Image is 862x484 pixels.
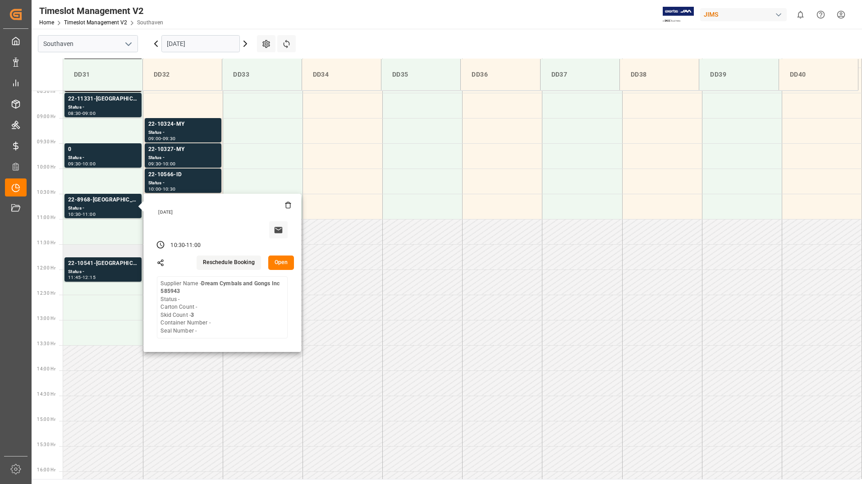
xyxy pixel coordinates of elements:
[37,265,55,270] span: 12:00 Hr
[37,240,55,245] span: 11:30 Hr
[37,215,55,220] span: 11:00 Hr
[170,242,185,250] div: 10:30
[700,8,787,21] div: JIMS
[191,312,194,318] b: 3
[148,179,218,187] div: Status -
[148,120,218,129] div: 22-10324-MY
[700,6,790,23] button: JIMS
[706,66,771,83] div: DD39
[39,19,54,26] a: Home
[786,66,851,83] div: DD40
[811,5,831,25] button: Help Center
[148,129,218,137] div: Status -
[148,187,161,191] div: 10:00
[150,66,215,83] div: DD32
[68,95,138,104] div: 22-11331-[GEOGRAPHIC_DATA]
[64,19,127,26] a: Timeslot Management V2
[83,111,96,115] div: 09:00
[627,66,692,83] div: DD38
[197,256,261,270] button: Reschedule Booking
[268,256,294,270] button: Open
[83,275,96,279] div: 12:15
[68,259,138,268] div: 22-10541-[GEOGRAPHIC_DATA]
[68,104,138,111] div: Status -
[83,162,96,166] div: 10:00
[81,275,83,279] div: -
[37,139,55,144] span: 09:30 Hr
[68,268,138,276] div: Status -
[186,242,201,250] div: 11:00
[309,66,374,83] div: DD34
[37,291,55,296] span: 12:30 Hr
[68,154,138,162] div: Status -
[121,37,135,51] button: open menu
[663,7,694,23] img: Exertis%20JAM%20-%20Email%20Logo.jpg_1722504956.jpg
[81,111,83,115] div: -
[163,162,176,166] div: 10:00
[185,242,186,250] div: -
[163,137,176,141] div: 09:30
[548,66,612,83] div: DD37
[68,275,81,279] div: 11:45
[37,316,55,321] span: 13:00 Hr
[37,164,55,169] span: 10:00 Hr
[148,137,161,141] div: 09:00
[37,190,55,195] span: 10:30 Hr
[37,366,55,371] span: 14:00 Hr
[37,467,55,472] span: 16:00 Hr
[148,170,218,179] div: 22-10566-ID
[37,417,55,422] span: 15:00 Hr
[38,35,138,52] input: Type to search/select
[70,66,135,83] div: DD31
[83,212,96,216] div: 11:00
[68,111,81,115] div: 08:30
[37,442,55,447] span: 15:30 Hr
[37,89,55,94] span: 08:30 Hr
[161,35,240,52] input: DD-MM-YYYY
[81,212,83,216] div: -
[163,187,176,191] div: 10:30
[68,205,138,212] div: Status -
[161,187,162,191] div: -
[161,137,162,141] div: -
[39,4,163,18] div: Timeslot Management V2
[68,162,81,166] div: 09:30
[229,66,294,83] div: DD33
[161,162,162,166] div: -
[155,209,291,215] div: [DATE]
[160,280,284,335] div: Supplier Name - Status - Carton Count - Skid Count - Container Number - Seal Number -
[148,145,218,154] div: 22-10327-MY
[37,114,55,119] span: 09:00 Hr
[68,212,81,216] div: 10:30
[37,341,55,346] span: 13:30 Hr
[389,66,453,83] div: DD35
[790,5,811,25] button: show 0 new notifications
[81,162,83,166] div: -
[148,154,218,162] div: Status -
[160,280,280,295] b: Dream Cymbals and Gongs Inc 585943
[468,66,532,83] div: DD36
[37,392,55,397] span: 14:30 Hr
[68,196,138,205] div: 22-8968-[GEOGRAPHIC_DATA]
[68,145,138,154] div: 0
[148,162,161,166] div: 09:30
